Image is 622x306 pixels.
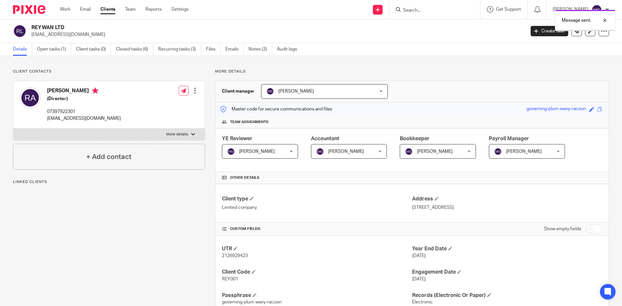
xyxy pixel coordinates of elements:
[494,148,502,155] img: svg%3E
[405,148,413,155] img: svg%3E
[100,6,115,13] a: Clients
[222,300,282,304] span: governing-plum-wavy-racoon
[412,269,602,276] h4: Engagement Date
[222,245,412,252] h4: UTR
[215,69,609,74] p: More details
[417,149,453,154] span: [PERSON_NAME]
[506,149,542,154] span: [PERSON_NAME]
[13,24,27,38] img: svg%3E
[116,43,153,56] a: Closed tasks (6)
[60,6,70,13] a: Work
[544,226,581,232] label: Show empty fields
[20,87,40,108] img: svg%3E
[222,226,412,232] h4: CUSTOM FIELDS
[248,43,272,56] a: Notes (2)
[222,292,412,299] h4: Passphrase
[526,106,586,113] div: governing-plum-wavy-racoon
[412,277,426,281] span: [DATE]
[37,43,71,56] a: Open tasks (1)
[400,136,430,141] span: Bookkeeper
[489,136,529,141] span: Payroll Manager
[412,245,602,252] h4: Year End Date
[230,119,269,125] span: Team assignments
[278,89,314,94] span: [PERSON_NAME]
[592,5,602,15] img: svg%3E
[222,204,412,211] p: Limited company
[166,132,188,137] p: More details
[239,149,275,154] span: [PERSON_NAME]
[222,277,238,281] span: REY001
[412,300,433,304] span: Electronic
[80,6,91,13] a: Email
[13,5,45,14] img: Pixie
[412,204,602,211] p: [STREET_ADDRESS]
[412,196,602,202] h4: Address
[47,87,121,96] h4: [PERSON_NAME]
[227,148,235,155] img: svg%3E
[13,43,32,56] a: Details
[13,179,205,185] p: Linked clients
[412,254,426,258] span: [DATE]
[277,43,302,56] a: Audit logs
[31,31,521,38] p: [EMAIL_ADDRESS][DOMAIN_NAME]
[311,136,339,141] span: Accountant
[47,96,121,102] h5: (Director)
[220,106,332,112] p: Master code for secure communications and files
[562,17,591,24] p: Message sent.
[222,269,412,276] h4: Client Code
[222,196,412,202] h4: Client type
[47,115,121,122] p: [EMAIL_ADDRESS][DOMAIN_NAME]
[531,26,568,36] a: Create task
[206,43,221,56] a: Files
[266,87,274,95] img: svg%3E
[225,43,244,56] a: Emails
[171,6,189,13] a: Settings
[92,87,98,94] i: Primary
[230,175,259,180] span: Other details
[47,108,121,115] p: 07397922301
[31,24,423,31] h2: REYWAN LTD
[222,88,255,95] h3: Client manager
[13,69,205,74] p: Client contacts
[412,292,602,299] h4: Records (Electronic Or Paper)
[222,136,252,141] span: YE Reviewer
[76,43,111,56] a: Client tasks (0)
[125,6,136,13] a: Team
[328,149,364,154] span: [PERSON_NAME]
[158,43,201,56] a: Recurring tasks (3)
[222,254,248,258] span: 2126929423
[316,148,324,155] img: svg%3E
[145,6,162,13] a: Reports
[86,152,132,162] h4: + Add contact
